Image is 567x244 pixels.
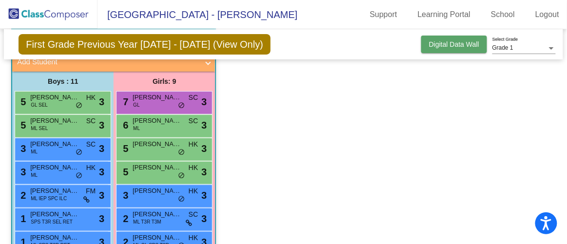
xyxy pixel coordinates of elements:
button: Digital Data Wall [421,36,487,53]
span: SC [189,209,198,220]
mat-panel-title: Add Student [17,56,198,68]
span: HK [189,139,198,150]
span: ML SEL [31,125,48,132]
a: Support [362,7,405,22]
span: 5 [18,96,26,107]
span: ML T3R T3M [133,218,161,225]
a: School [483,7,523,22]
span: First Grade Previous Year [DATE] - [DATE] (View Only) [19,34,271,55]
span: [PERSON_NAME] [PERSON_NAME] [30,163,79,172]
span: [PERSON_NAME] [30,209,79,219]
span: [PERSON_NAME] [30,139,79,149]
span: GL SEL [31,101,48,109]
span: do_not_disturb_alt [76,102,82,110]
div: Boys : 11 [12,72,114,91]
span: do_not_disturb_alt [178,172,185,180]
span: 5 [18,120,26,131]
span: do_not_disturb_alt [76,172,82,180]
span: GL [133,101,139,109]
span: ML [133,125,140,132]
span: Digital Data Wall [429,40,479,48]
span: ML [31,148,38,155]
span: SC [189,93,198,103]
span: [PERSON_NAME] [30,233,79,243]
span: 7 [120,96,128,107]
span: FM [86,186,96,196]
span: SC [189,116,198,126]
span: [PERSON_NAME] [133,186,181,196]
span: 5 [120,167,128,177]
span: [PERSON_NAME] [PERSON_NAME] [133,163,181,172]
span: 2 [120,213,128,224]
span: 3 [201,141,207,156]
span: 3 [99,141,104,156]
span: 3 [201,165,207,179]
span: HK [189,233,198,243]
span: Grade 1 [492,44,513,51]
span: ML [31,171,38,179]
span: 3 [201,211,207,226]
span: [PERSON_NAME] Cash [30,186,79,196]
span: do_not_disturb_alt [178,149,185,156]
span: 3 [201,118,207,132]
span: HK [189,163,198,173]
span: do_not_disturb_alt [178,102,185,110]
span: 3 [99,118,104,132]
span: [GEOGRAPHIC_DATA] - [PERSON_NAME] [98,7,297,22]
span: HK [86,163,96,173]
span: HK [86,93,96,103]
span: 3 [99,94,104,109]
span: do_not_disturb_alt [178,195,185,203]
span: [PERSON_NAME] [133,209,181,219]
mat-expansion-panel-header: Add Student [12,52,215,72]
span: 3 [18,167,26,177]
span: SC [86,139,96,150]
span: 1 [18,213,26,224]
span: [PERSON_NAME] [133,139,181,149]
span: [PERSON_NAME] [133,116,181,126]
span: 3 [99,165,104,179]
span: 3 [120,190,128,201]
span: 3 [201,94,207,109]
span: HK [189,186,198,196]
span: [PERSON_NAME] [30,116,79,126]
a: Learning Portal [410,7,479,22]
span: 3 [201,188,207,203]
span: 2 [18,190,26,201]
a: Logout [528,7,567,22]
span: [PERSON_NAME] [30,93,79,102]
span: 6 [120,120,128,131]
span: 3 [99,188,104,203]
span: 3 [99,211,104,226]
span: ML IEP SPC ILC [31,195,67,202]
span: [PERSON_NAME] [133,233,181,243]
span: 3 [18,143,26,154]
span: SC [86,116,96,126]
span: do_not_disturb_alt [76,149,82,156]
span: 5 [120,143,128,154]
span: SPS T3R SEL RET [31,218,73,225]
span: [PERSON_NAME] [133,93,181,102]
div: Girls: 9 [114,72,215,91]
